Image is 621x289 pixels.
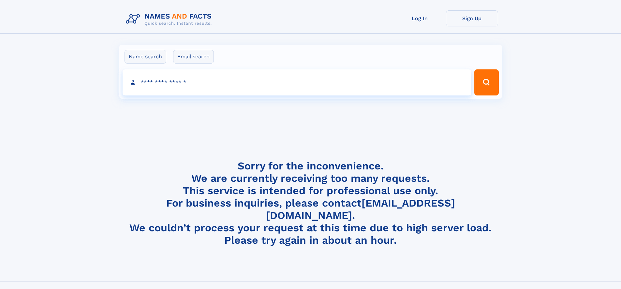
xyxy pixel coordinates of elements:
[123,69,472,95] input: search input
[394,10,446,26] a: Log In
[266,197,455,222] a: [EMAIL_ADDRESS][DOMAIN_NAME]
[446,10,498,26] a: Sign Up
[123,160,498,247] h4: Sorry for the inconvenience. We are currently receiving too many requests. This service is intend...
[123,10,217,28] img: Logo Names and Facts
[173,50,214,64] label: Email search
[474,69,498,95] button: Search Button
[125,50,166,64] label: Name search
